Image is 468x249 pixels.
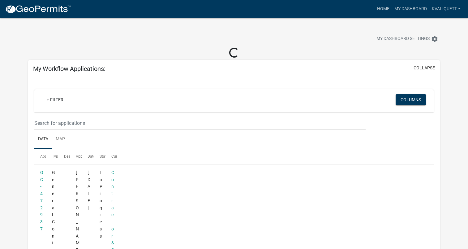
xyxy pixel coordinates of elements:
datatable-header-cell: Description [58,149,70,164]
datatable-header-cell: Status [94,149,105,164]
datatable-header-cell: Application Number [34,149,46,164]
datatable-header-cell: Current Activity [105,149,117,164]
span: Date Created [88,154,109,159]
span: Applicant [76,154,92,159]
span: Description [64,154,83,159]
a: Data [34,129,52,149]
datatable-header-cell: Type [46,149,58,164]
a: + Filter [42,94,68,105]
h5: My Workflow Applications: [33,65,105,72]
a: GC-472937 [40,170,43,231]
span: 09/03/2025 [88,170,90,210]
input: Search for applications [34,117,366,129]
a: Home [375,3,392,15]
span: Type [52,154,60,159]
a: Map [52,129,69,149]
span: In Progress [100,170,102,238]
span: Status [100,154,110,159]
i: settings [431,35,438,43]
button: collapse [414,65,435,71]
datatable-header-cell: Date Created [82,149,93,164]
a: kvaliquett [429,3,463,15]
a: My Dashboard [392,3,429,15]
span: Current Activity [111,154,137,159]
datatable-header-cell: Applicant [70,149,82,164]
span: My Dashboard Settings [376,35,430,43]
button: My Dashboard Settingssettings [371,33,443,45]
button: Columns [396,94,426,105]
span: Application Number [40,154,74,159]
